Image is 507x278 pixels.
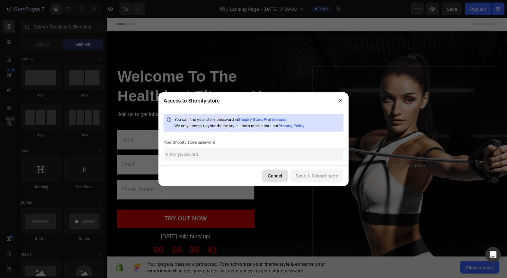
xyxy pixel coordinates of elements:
div: 41 [100,226,111,238]
div: TRY OUT NOW [57,196,100,206]
div: Open Intercom Messenger [485,247,501,262]
p: [DATE] only, hurry up! [11,214,147,224]
input: Enter password [164,148,343,161]
div: Save & Reload page [296,172,338,179]
p: Welcome To The Healthiest Fitness You [11,49,195,89]
div: Your Shopify store password [164,139,343,145]
div: Cancel [268,172,282,179]
a: Privacy Policy [279,123,305,128]
div: 16 [65,226,74,238]
a: Shopify Store Preferences [238,117,286,122]
p: MINS [82,238,93,244]
input: Phone Number [10,162,148,182]
p: HRS [65,238,74,244]
input: Email [10,137,148,157]
div: 00 [46,226,57,238]
p: Join us to get information for your personal workout & try out a free class [11,92,195,102]
button: TRY OUT NOW [10,192,148,210]
div: Access to Shopify store [164,97,220,104]
p: SECS [100,238,111,244]
button: Save & Reload page [290,170,343,182]
button: Cancel [262,170,288,182]
p: DAYS [46,238,57,244]
div: Drop element here [285,145,318,150]
input: Name [10,112,148,132]
div: 30 [82,226,93,238]
div: You can find your store password in . We only access to your theme style. Learn more about our . [174,116,341,129]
